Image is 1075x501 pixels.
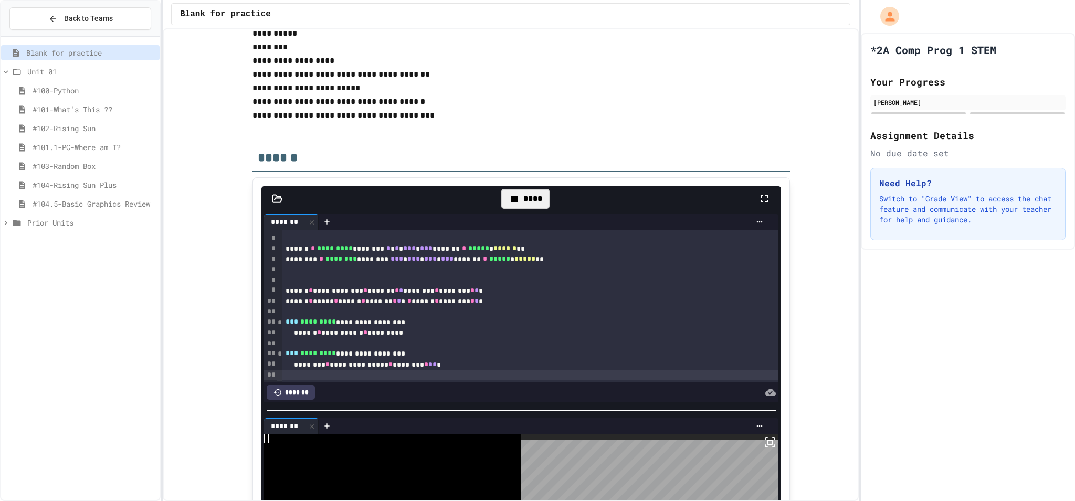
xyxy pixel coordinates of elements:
span: #100-Python [33,85,155,96]
h3: Need Help? [879,177,1057,189]
span: #101.1-PC-Where am I? [33,142,155,153]
span: Blank for practice [180,8,271,20]
span: #102-Rising Sun [33,123,155,134]
h1: *2A Comp Prog 1 STEM [870,42,996,57]
span: Unit 01 [27,66,155,77]
span: #101-What's This ?? [33,104,155,115]
p: Switch to "Grade View" to access the chat feature and communicate with your teacher for help and ... [879,194,1057,225]
span: Prior Units [27,217,155,228]
span: #104-Rising Sun Plus [33,179,155,190]
div: [PERSON_NAME] [873,98,1062,107]
span: Back to Teams [64,13,113,24]
h2: Your Progress [870,74,1066,89]
span: Blank for practice [26,47,155,58]
h2: Assignment Details [870,128,1066,143]
div: My Account [869,4,902,28]
button: Back to Teams [9,7,151,30]
div: To enrich screen reader interactions, please activate Accessibility in Grammarly extension settings [282,199,778,434]
span: #103-Random Box [33,161,155,172]
span: #104.5-Basic Graphics Review [33,198,155,209]
div: No due date set [870,147,1066,159]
